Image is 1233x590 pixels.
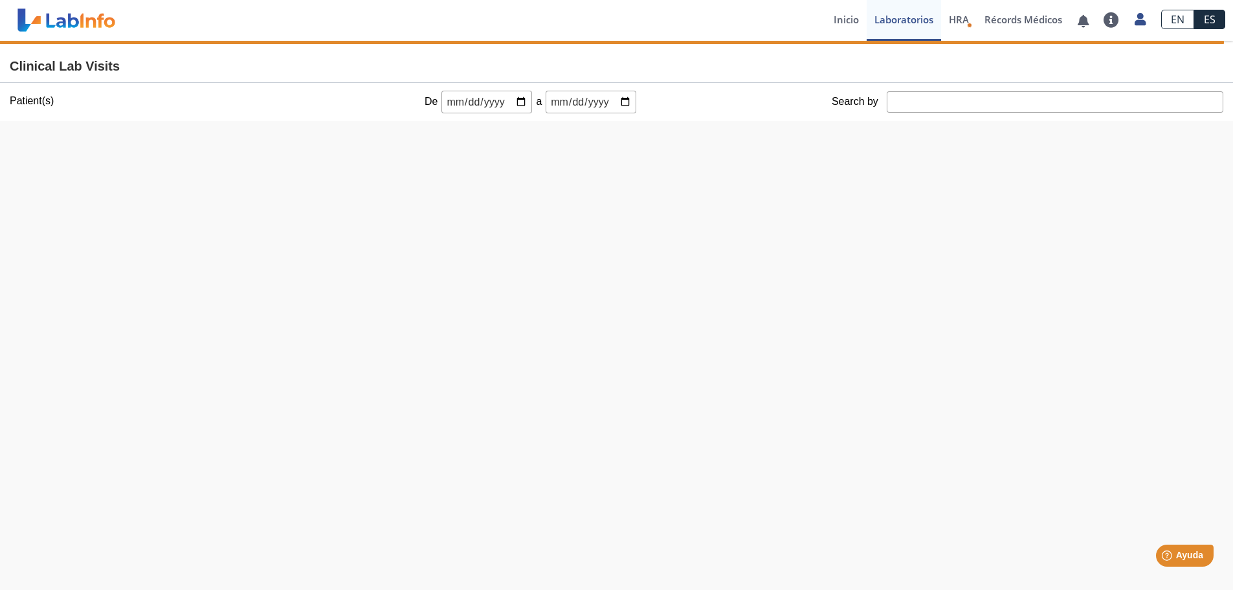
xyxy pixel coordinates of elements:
[1161,10,1194,29] a: EN
[10,95,54,107] label: Patient(s)
[832,96,887,108] label: Search by
[10,59,1223,74] h4: Clinical Lab Visits
[1194,10,1225,29] a: ES
[441,91,532,113] input: mm/dd/yyyy
[949,13,969,26] span: HRA
[1118,539,1219,576] iframe: Help widget launcher
[546,91,636,113] input: mm/dd/yyyy
[421,94,441,109] span: De
[532,94,546,109] span: a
